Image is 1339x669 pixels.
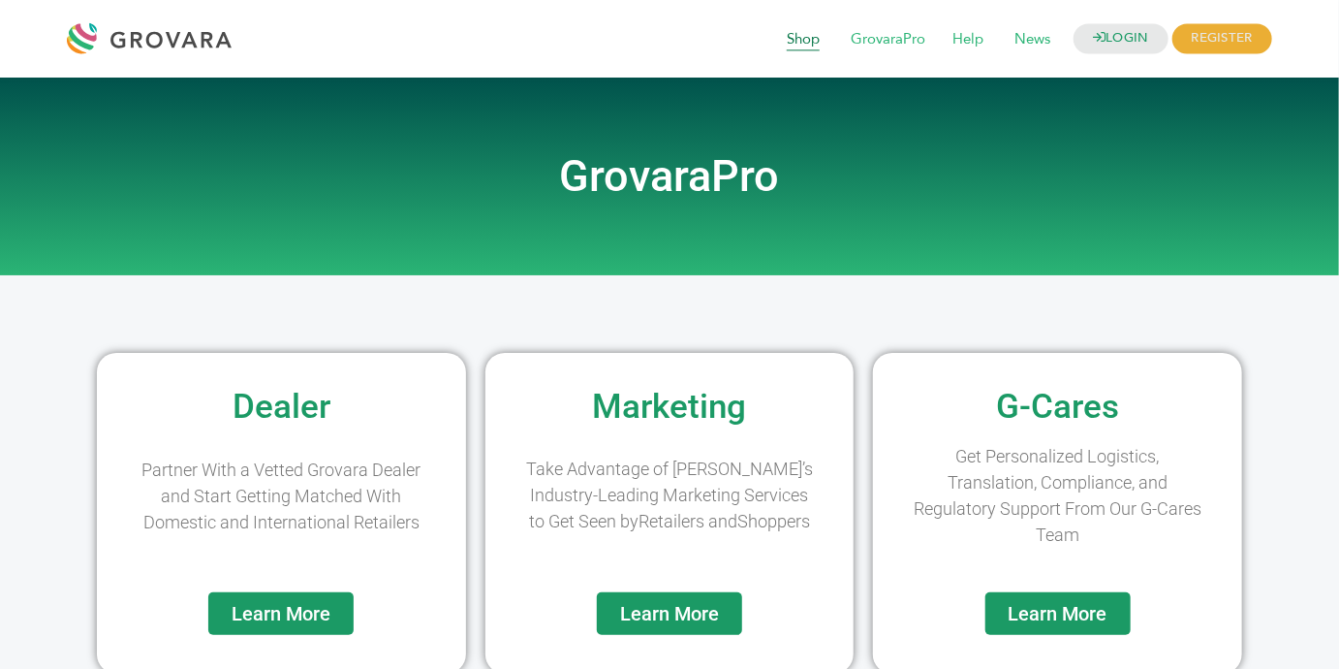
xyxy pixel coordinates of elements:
[773,21,833,58] span: Shop
[912,443,1203,548] p: Get Personalized Logistics, Translation, Compliance, and Regulatory Support From Our G-Cares Team
[495,390,845,424] h2: Marketing
[1009,604,1107,623] span: Learn More
[985,592,1131,635] a: Learn More
[638,511,737,531] span: Retailers and
[837,29,939,50] a: GrovaraPro
[939,21,997,58] span: Help
[737,511,810,531] span: Shoppers
[1001,29,1064,50] a: News
[1074,24,1168,54] a: LOGIN
[939,29,997,50] a: Help
[1001,21,1064,58] span: News
[1172,24,1272,54] span: REGISTER
[837,21,939,58] span: GrovaraPro
[136,457,427,535] p: Partner With a Vetted Grovara Dealer and Start Getting Matched With Domestic and International Re...
[883,390,1232,424] h2: G-Cares
[773,29,833,50] a: Shop
[208,592,354,635] a: Learn More
[117,155,1222,198] h2: GrovaraPro
[597,592,742,635] a: Learn More
[620,604,719,623] span: Learn More
[232,604,330,623] span: Learn More
[107,390,456,424] h2: Dealer
[524,456,816,534] p: Take Advantage of [PERSON_NAME]’s Industry-Leading Marketing Services to Get Seen by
